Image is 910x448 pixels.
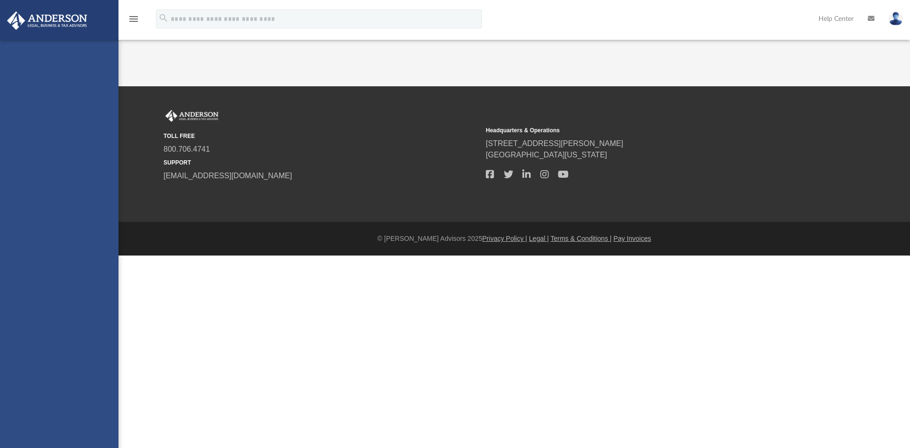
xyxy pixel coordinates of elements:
small: SUPPORT [164,158,479,167]
a: Privacy Policy | [482,235,528,242]
a: [GEOGRAPHIC_DATA][US_STATE] [486,151,607,159]
a: Pay Invoices [613,235,651,242]
small: TOLL FREE [164,132,479,140]
i: search [158,13,169,23]
a: [EMAIL_ADDRESS][DOMAIN_NAME] [164,172,292,180]
a: Terms & Conditions | [551,235,612,242]
a: 800.706.4741 [164,145,210,153]
img: Anderson Advisors Platinum Portal [4,11,90,30]
i: menu [128,13,139,25]
a: Legal | [529,235,549,242]
div: © [PERSON_NAME] Advisors 2025 [118,234,910,244]
a: [STREET_ADDRESS][PERSON_NAME] [486,139,623,147]
a: menu [128,18,139,25]
small: Headquarters & Operations [486,126,801,135]
img: Anderson Advisors Platinum Portal [164,110,220,122]
img: User Pic [889,12,903,26]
